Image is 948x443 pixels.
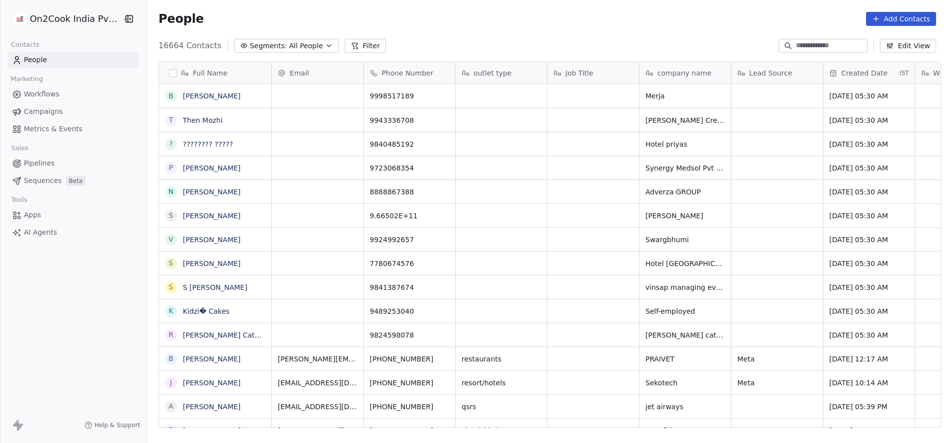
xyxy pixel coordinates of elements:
span: Sales [7,141,33,156]
a: Then Mozhi [183,116,223,124]
span: Workflows [24,89,60,99]
span: Merja [645,91,725,101]
span: outlet type [474,68,512,78]
span: People [24,55,47,65]
span: [PHONE_NUMBER] [370,402,449,412]
a: [PERSON_NAME] [183,355,240,363]
div: company name [639,62,731,84]
span: [DATE] 05:30 AM [829,163,909,173]
span: People [158,11,204,26]
span: [DATE] 05:30 AM [829,139,909,149]
a: Help & Support [84,421,140,429]
span: Phone Number [382,68,433,78]
span: [DATE] 05:30 AM [829,306,909,316]
span: Meta [737,378,817,388]
span: Sekotech [645,378,725,388]
div: V [168,234,173,245]
div: R [168,330,173,340]
span: AI Agents [24,227,57,238]
span: Metrics & Events [24,124,82,134]
span: resort/hotels [462,378,541,388]
span: [DATE] 05:30 AM [829,259,909,268]
a: [PERSON_NAME] [183,164,240,172]
div: Full Name [159,62,271,84]
span: Meta [737,354,817,364]
div: B [168,354,173,364]
div: Phone Number [364,62,455,84]
span: [DATE] 05:30 AM [829,115,909,125]
div: Lead Source [731,62,823,84]
a: [PERSON_NAME] [183,188,240,196]
span: Sequences [24,176,62,186]
span: Campaigns [24,106,63,117]
span: PRAIVET [645,354,725,364]
span: 9824598078 [370,330,449,340]
span: vinsap managing events [645,282,725,292]
div: ? [169,139,172,149]
span: Contacts [6,37,44,52]
span: Marketing [6,72,47,87]
span: On2Cook India Pvt. Ltd. [30,12,120,25]
span: IST [900,69,909,77]
a: [PERSON_NAME] Caterers [183,331,272,339]
span: qsrs [462,402,541,412]
span: [DATE] 05:30 AM [829,91,909,101]
span: Created Date [841,68,887,78]
span: company name [657,68,711,78]
span: Self-employed [645,306,725,316]
span: [PERSON_NAME] [645,211,725,221]
a: S [PERSON_NAME] [183,283,247,291]
button: Add Contacts [866,12,936,26]
span: 9998517189 [370,91,449,101]
span: [EMAIL_ADDRESS][DOMAIN_NAME] [278,402,357,412]
span: [PHONE_NUMBER] [370,426,449,436]
span: Tools [7,192,31,207]
span: [DATE] 05:30 AM [829,282,909,292]
span: 9943336708 [370,115,449,125]
span: [PERSON_NAME][EMAIL_ADDRESS][PERSON_NAME][DOMAIN_NAME] [278,354,357,364]
span: Hotel priyas [645,139,725,149]
span: Beta [66,176,85,186]
div: S [169,258,173,268]
span: 9840485192 [370,139,449,149]
span: 9924992657 [370,235,449,245]
a: [PERSON_NAME] [183,427,240,435]
div: N [168,186,173,197]
div: P [169,163,173,173]
div: S [169,282,173,292]
span: [DATE] 05:30 AM [829,211,909,221]
span: Adverza GROUP [645,187,725,197]
span: [DATE] 05:30 AM [829,235,909,245]
a: Apps [8,207,138,223]
a: Campaigns [8,103,138,120]
span: Segments: [250,41,287,51]
a: [PERSON_NAME] [183,403,240,411]
a: [PERSON_NAME] [183,92,240,100]
span: Swargbhumi [645,235,725,245]
a: Metrics & Events [8,121,138,137]
span: 9.66502E+11 [370,211,449,221]
button: Filter [345,39,386,53]
span: [PERSON_NAME] caterers [645,330,725,340]
a: [PERSON_NAME] [183,236,240,244]
span: Full Name [193,68,228,78]
span: Email [290,68,309,78]
a: [PERSON_NAME] [183,260,240,267]
span: [PHONE_NUMBER] [370,354,449,364]
span: [EMAIL_ADDRESS][DOMAIN_NAME] [278,426,357,436]
span: Job Title [565,68,593,78]
a: SequencesBeta [8,173,138,189]
div: J [170,377,172,388]
span: 8888867388 [370,187,449,197]
span: 7780674576 [370,259,449,268]
span: All People [289,41,323,51]
button: On2Cook India Pvt. Ltd. [12,10,116,27]
span: [EMAIL_ADDRESS][DOMAIN_NAME] [278,378,357,388]
div: grid [159,84,272,428]
span: Pipelines [24,158,55,169]
div: K [168,306,173,316]
a: ???????? ????? [183,140,233,148]
span: Help & Support [94,421,140,429]
span: restaurants [462,354,541,364]
a: [PERSON_NAME] [183,212,240,220]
